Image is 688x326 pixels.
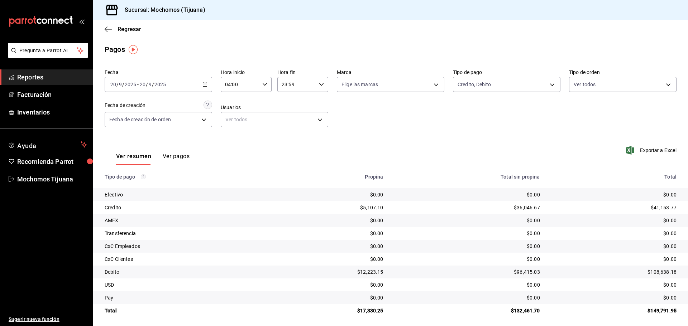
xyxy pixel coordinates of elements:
input: ---- [124,82,137,87]
div: Transferencia [105,230,268,237]
label: Hora fin [277,70,328,75]
div: $0.00 [551,243,677,250]
div: Pagos [105,44,125,55]
div: $0.00 [551,230,677,237]
div: Efectivo [105,191,268,198]
div: $41,153.77 [551,204,677,211]
div: $0.00 [551,294,677,301]
label: Fecha [105,70,212,75]
span: / [152,82,154,87]
button: open_drawer_menu [79,19,85,24]
div: Tipo de pago [105,174,268,180]
div: USD [105,281,268,288]
div: $0.00 [279,256,383,263]
div: $5,107.10 [279,204,383,211]
input: ---- [154,82,166,87]
span: Inventarios [17,107,87,117]
span: Ayuda [17,140,78,149]
span: / [146,82,148,87]
span: Regresar [118,26,141,33]
svg: Los pagos realizados con Pay y otras terminales son montos brutos. [141,174,146,179]
div: $0.00 [395,281,540,288]
span: Reportes [17,72,87,82]
button: Regresar [105,26,141,33]
span: Pregunta a Parrot AI [19,47,77,54]
span: Mochomos Tijuana [17,174,87,184]
span: Recomienda Parrot [17,157,87,166]
div: $108,638.18 [551,268,677,276]
div: Debito [105,268,268,276]
div: $0.00 [551,281,677,288]
div: Fecha de creación [105,102,145,109]
div: Total sin propina [395,174,540,180]
label: Tipo de pago [453,70,560,75]
input: -- [110,82,116,87]
div: $96,415.03 [395,268,540,276]
span: / [116,82,119,87]
div: $0.00 [279,243,383,250]
div: Total [551,174,677,180]
input: -- [139,82,146,87]
div: Credito [105,204,268,211]
span: Sugerir nueva función [9,316,87,323]
button: Ver resumen [116,153,151,165]
span: Ver todos [574,81,596,88]
span: / [122,82,124,87]
div: $0.00 [395,243,540,250]
div: $0.00 [279,230,383,237]
input: -- [119,82,122,87]
button: Exportar a Excel [627,146,677,155]
label: Tipo de orden [569,70,677,75]
div: $17,330.25 [279,307,383,314]
button: Ver pagos [163,153,190,165]
span: Elige las marcas [341,81,378,88]
div: $0.00 [395,191,540,198]
a: Pregunta a Parrot AI [5,52,88,59]
div: $132,461.70 [395,307,540,314]
div: $0.00 [279,217,383,224]
div: Pay [105,294,268,301]
span: Credito, Debito [458,81,491,88]
img: Tooltip marker [129,45,138,54]
label: Usuarios [221,105,328,110]
div: $36,046.67 [395,204,540,211]
div: navigation tabs [116,153,190,165]
div: Propina [279,174,383,180]
div: $0.00 [395,256,540,263]
div: $0.00 [551,256,677,263]
div: $149,791.95 [551,307,677,314]
div: $0.00 [395,230,540,237]
div: Ver todos [221,112,328,127]
div: Total [105,307,268,314]
span: - [137,82,139,87]
div: $0.00 [551,191,677,198]
div: CxC Empleados [105,243,268,250]
div: CxC Clientes [105,256,268,263]
div: $0.00 [551,217,677,224]
span: Facturación [17,90,87,99]
div: $0.00 [279,294,383,301]
div: $12,223.15 [279,268,383,276]
div: $0.00 [279,281,383,288]
label: Marca [337,70,444,75]
label: Hora inicio [221,70,272,75]
button: Pregunta a Parrot AI [8,43,88,58]
div: $0.00 [395,294,540,301]
h3: Sucursal: Mochomos (Tijuana) [119,6,205,14]
input: -- [148,82,152,87]
div: $0.00 [395,217,540,224]
div: AMEX [105,217,268,224]
span: Fecha de creación de orden [109,116,171,123]
div: $0.00 [279,191,383,198]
